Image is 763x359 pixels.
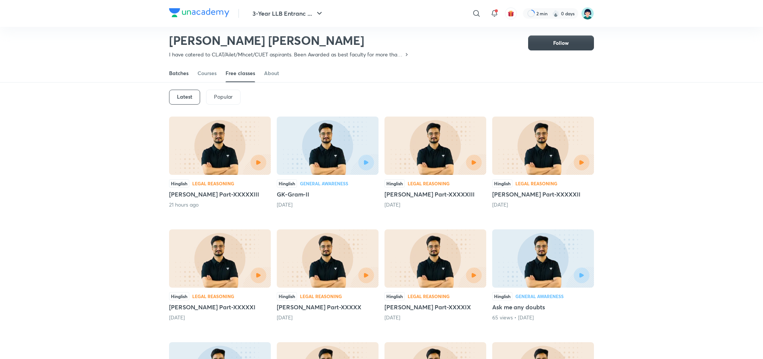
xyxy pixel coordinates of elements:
div: Sangram Part-XXXXXIII [169,117,271,208]
h5: [PERSON_NAME] Part-XXXXXIII [169,190,271,199]
div: 3 days ago [492,201,594,208]
a: Courses [197,64,217,82]
img: avatar [508,10,514,17]
img: streak [552,10,560,17]
div: Hinglish [384,292,405,300]
p: Popular [214,94,233,100]
div: About [264,69,279,77]
h2: [PERSON_NAME] [PERSON_NAME] [169,33,410,48]
div: Hinglish [169,292,189,300]
div: Hinglish [492,292,512,300]
h6: Latest [177,94,192,100]
div: Hinglish [492,179,512,188]
div: Legal Reasoning [300,294,342,298]
h5: [PERSON_NAME] Part-XXXXIX [384,303,486,312]
span: Follow [553,39,569,47]
div: Legal Reasoning [515,181,557,186]
div: Hinglish [277,292,297,300]
h5: [PERSON_NAME] Part-XXXXXII [492,190,594,199]
div: Sangram Part-XXXXIX [384,229,486,321]
a: Batches [169,64,189,82]
div: 5 days ago [277,314,379,321]
div: Hinglish [277,179,297,188]
div: GK-Gram-II [277,117,379,208]
a: About [264,64,279,82]
a: Free classes [226,64,255,82]
h5: [PERSON_NAME] Part-XXXXXI [169,303,271,312]
h5: Ask me any doubts [492,303,594,312]
p: I have catered to CLAT/Ailet/Mhcet/CUET aspirants. Been Awarded as best faculty for more than 12 ... [169,51,404,58]
div: Hinglish [384,179,405,188]
div: Batches [169,69,189,77]
button: 3-Year LLB Entranc ... [248,6,328,21]
div: Legal Reasoning [408,294,450,298]
div: Legal Reasoning [192,294,234,298]
h5: [PERSON_NAME] Part-XXXXXIII [384,190,486,199]
div: 6 days ago [384,314,486,321]
div: General Awareness [515,294,564,298]
div: 2 days ago [277,201,379,208]
a: Company Logo [169,8,229,19]
div: Sangram Part-XXXXXIII [384,117,486,208]
img: Company Logo [169,8,229,17]
div: 2 days ago [384,201,486,208]
div: Legal Reasoning [408,181,450,186]
div: Courses [197,69,217,77]
div: Free classes [226,69,255,77]
h5: [PERSON_NAME] Part-XXXXX [277,303,379,312]
div: Ask me any doubts [492,229,594,321]
img: Priyanka Buty [581,7,594,20]
div: Hinglish [169,179,189,188]
div: 65 views • 6 days ago [492,314,594,321]
div: General Awareness [300,181,348,186]
h5: GK-Gram-II [277,190,379,199]
div: Sangram Part-XXXXXII [492,117,594,208]
div: 21 hours ago [169,201,271,208]
div: Sangram Part-XXXXX [277,229,379,321]
button: avatar [505,7,517,19]
button: Follow [528,35,594,50]
div: Sangram Part-XXXXXI [169,229,271,321]
div: Legal Reasoning [192,181,234,186]
div: 4 days ago [169,314,271,321]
